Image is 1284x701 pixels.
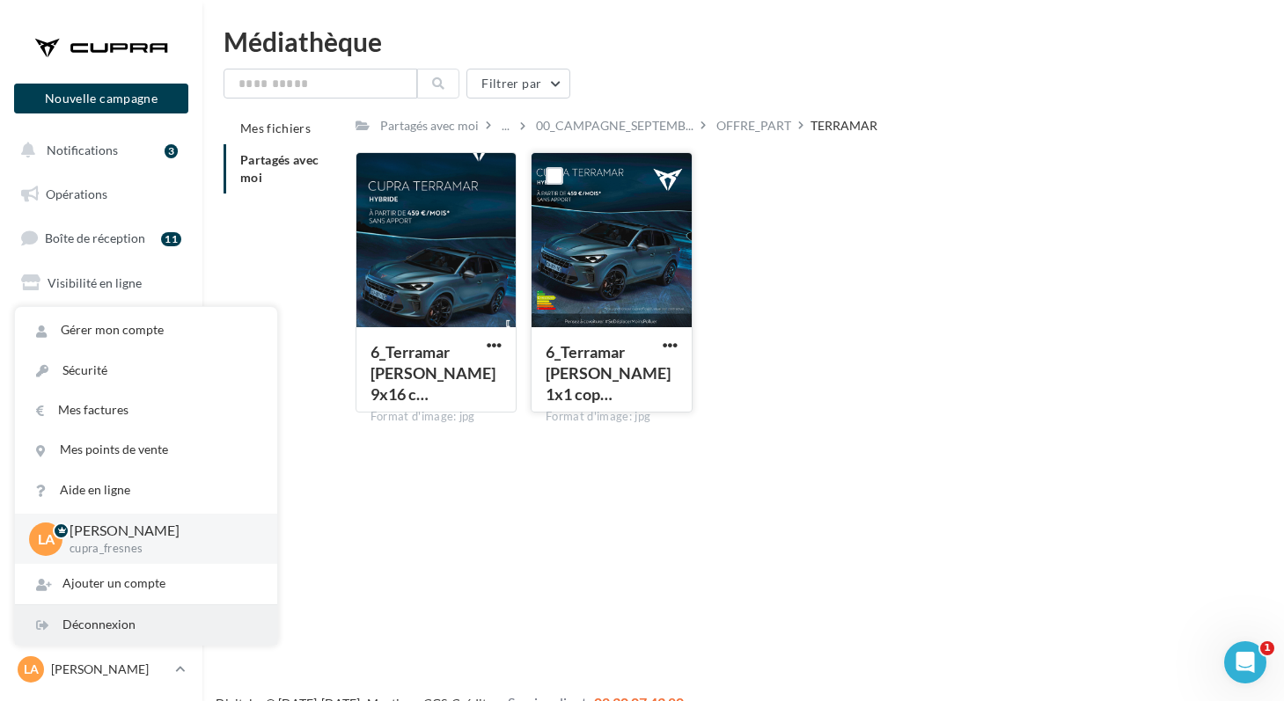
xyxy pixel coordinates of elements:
[1224,641,1266,683] iframe: Intercom live chat
[11,542,192,594] a: Campagnes DataOnDemand
[15,391,277,430] a: Mes factures
[24,661,39,678] span: LA
[371,409,503,425] div: Format d'image: jpg
[546,342,671,404] span: 6_Terramar Loyer 1x1 copie
[811,117,877,135] div: TERRAMAR
[498,113,513,138] div: ...
[161,232,181,246] div: 11
[11,219,192,257] a: Boîte de réception11
[11,396,192,433] a: Médiathèque
[536,117,693,135] span: 00_CAMPAGNE_SEPTEMB...
[51,661,168,678] p: [PERSON_NAME]
[11,483,192,535] a: PLV et print personnalisable
[14,653,188,686] a: LA [PERSON_NAME]
[38,529,55,549] span: LA
[14,84,188,113] button: Nouvelle campagne
[70,541,249,557] p: cupra_fresnes
[240,120,311,135] span: Mes fichiers
[15,471,277,510] a: Aide en ligne
[466,69,570,99] button: Filtrer par
[48,275,142,290] span: Visibilité en ligne
[240,152,319,185] span: Partagés avec moi
[11,265,192,302] a: Visibilité en ligne
[716,117,791,135] div: OFFRE_PART
[70,521,249,541] p: [PERSON_NAME]
[371,342,495,404] span: 6_Terramar Loyer 9x16 copie
[15,310,277,350] a: Gérer mon compte
[46,186,107,201] span: Opérations
[11,440,192,477] a: Calendrier
[224,28,1263,55] div: Médiathèque
[380,117,479,135] div: Partagés avec moi
[15,605,277,645] div: Déconnexion
[11,176,192,213] a: Opérations
[15,351,277,391] a: Sécurité
[165,144,178,158] div: 3
[11,352,192,389] a: Contacts
[45,230,145,245] span: Boîte de réception
[47,142,118,157] span: Notifications
[546,409,678,425] div: Format d'image: jpg
[1260,641,1274,655] span: 1
[11,132,185,169] button: Notifications 3
[11,309,192,346] a: Campagnes
[15,430,277,470] a: Mes points de vente
[15,564,277,603] div: Ajouter un compte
